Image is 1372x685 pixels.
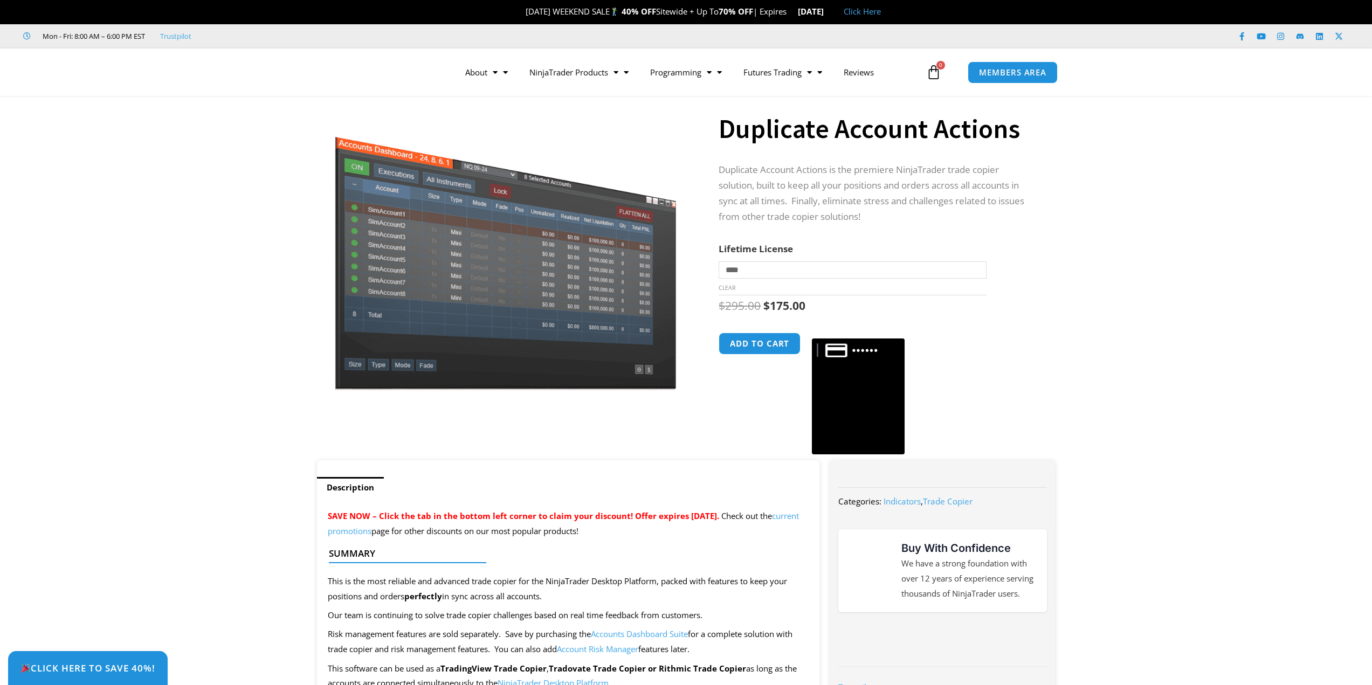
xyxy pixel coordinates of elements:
[719,333,801,355] button: Add to cart
[787,8,795,16] img: ⌛
[853,344,880,356] text: ••••••
[328,627,809,657] p: Risk management features are sold separately. Save by purchasing the for a complete solution with...
[328,510,719,521] span: SAVE NOW – Click the tab in the bottom left corner to claim your discount! Offer expires [DATE].
[719,110,1033,148] h1: Duplicate Account Actions
[861,629,1024,650] img: NinjaTrader Wordmark color RGB | Affordable Indicators – NinjaTrader
[454,60,923,85] nav: Menu
[810,331,907,332] iframe: Secure payment input frame
[901,556,1036,601] p: We have a strong foundation with over 12 years of experience serving thousands of NinjaTrader users.
[639,60,733,85] a: Programming
[8,651,168,685] a: 🎉Click Here to save 40%!
[557,644,638,654] a: Account Risk Manager
[40,30,145,43] span: Mon - Fri: 8:00 AM – 6:00 PM EST
[519,60,639,85] a: NinjaTrader Products
[591,628,688,639] a: Accounts Dashboard Suite
[849,551,888,590] img: mark thumbs good 43913 | Affordable Indicators – NinjaTrader
[844,6,881,17] a: Click Here
[622,6,656,17] strong: 40% OFF
[404,591,442,601] strong: perfectly
[719,243,793,255] label: Lifetime License
[968,61,1058,84] a: MEMBERS AREA
[812,338,905,455] button: Buy with GPay
[763,298,770,313] span: $
[824,8,832,16] img: 🏭
[329,548,799,559] h4: Summary
[719,298,725,313] span: $
[514,6,797,17] span: [DATE] WEEKEND SALE Sitewide + Up To | Expires
[763,298,805,313] bdi: 175.00
[517,8,525,16] img: 🎉
[454,60,519,85] a: About
[901,540,1036,556] h3: Buy With Confidence
[21,663,30,673] img: 🎉
[317,477,384,498] a: Description
[328,574,809,604] p: This is the most reliable and advanced trade copier for the NinjaTrader Desktop Platform, packed ...
[719,162,1033,225] p: Duplicate Account Actions is the premiere NinjaTrader trade copier solution, built to keep all yo...
[719,6,753,17] strong: 70% OFF
[332,115,679,390] img: Screenshot 2024-08-26 15414455555
[733,60,833,85] a: Futures Trading
[910,57,957,88] a: 0
[979,68,1046,77] span: MEMBERS AREA
[300,53,416,92] img: LogoAI | Affordable Indicators – NinjaTrader
[884,496,921,507] a: Indicators
[719,284,735,292] a: Clear options
[20,663,155,673] span: Click Here to save 40%!
[833,60,885,85] a: Reviews
[798,6,833,17] strong: [DATE]
[719,298,761,313] bdi: 295.00
[160,30,191,43] a: Trustpilot
[838,496,881,507] span: Categories:
[328,509,809,539] p: Check out the page for other discounts on our most popular products!
[884,496,973,507] span: ,
[328,608,809,623] p: Our team is continuing to solve trade copier challenges based on real time feedback from customers.
[936,61,945,70] span: 0
[610,8,618,16] img: 🏌️‍♂️
[923,496,973,507] a: Trade Copier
